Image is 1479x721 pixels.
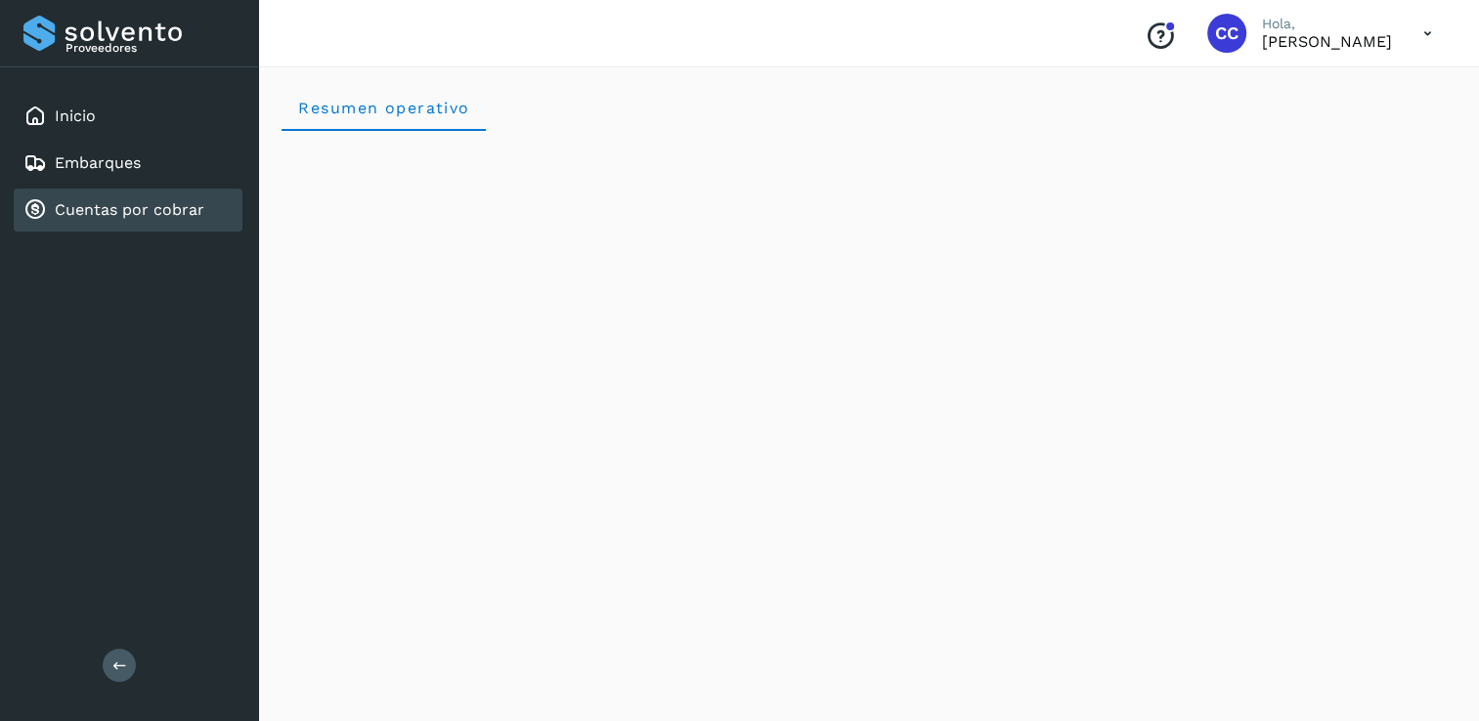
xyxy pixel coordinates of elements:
[14,142,242,185] div: Embarques
[1262,16,1392,32] p: Hola,
[1262,32,1392,51] p: Carlos Cardiel Castro
[297,99,470,117] span: Resumen operativo
[55,106,96,125] a: Inicio
[55,200,204,219] a: Cuentas por cobrar
[14,95,242,138] div: Inicio
[65,41,235,55] p: Proveedores
[55,153,141,172] a: Embarques
[14,189,242,232] div: Cuentas por cobrar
